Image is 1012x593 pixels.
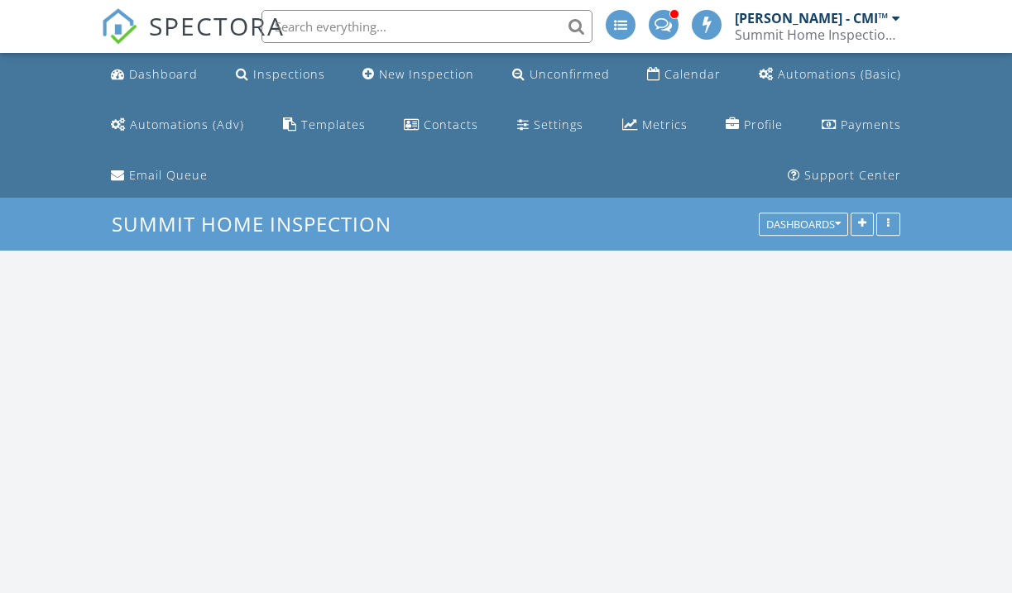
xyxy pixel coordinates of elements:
div: Profile [744,117,783,132]
div: Metrics [642,117,688,132]
a: Metrics [616,110,694,141]
div: Automations (Adv) [130,117,244,132]
a: Unconfirmed [506,60,616,90]
div: New Inspection [379,66,474,82]
a: Calendar [640,60,727,90]
a: SPECTORA [101,22,285,57]
span: SPECTORA [149,8,285,43]
a: Summit Home Inspection [112,210,405,237]
a: Templates [276,110,372,141]
a: Inspections [229,60,332,90]
div: Unconfirmed [530,66,610,82]
div: Inspections [253,66,325,82]
a: Email Queue [104,160,214,191]
div: Templates [301,117,366,132]
a: Automations (Advanced) [104,110,251,141]
div: Dashboards [766,219,841,231]
a: Contacts [397,110,485,141]
div: Automations (Basic) [778,66,901,82]
div: Support Center [804,167,901,183]
div: Payments [841,117,901,132]
div: [PERSON_NAME] - CMI™ [735,10,888,26]
div: Contacts [424,117,478,132]
div: Summit Home Inspection, LLC [735,26,900,43]
a: Settings [511,110,590,141]
div: Calendar [664,66,721,82]
div: Email Queue [129,167,208,183]
div: Dashboard [129,66,198,82]
a: Company Profile [719,110,789,141]
a: New Inspection [356,60,481,90]
img: The Best Home Inspection Software - Spectora [101,8,137,45]
a: Dashboard [104,60,204,90]
a: Payments [815,110,908,141]
button: Dashboards [759,213,848,237]
a: Support Center [781,160,908,191]
input: Search everything... [261,10,592,43]
a: Automations (Basic) [752,60,908,90]
div: Settings [534,117,583,132]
